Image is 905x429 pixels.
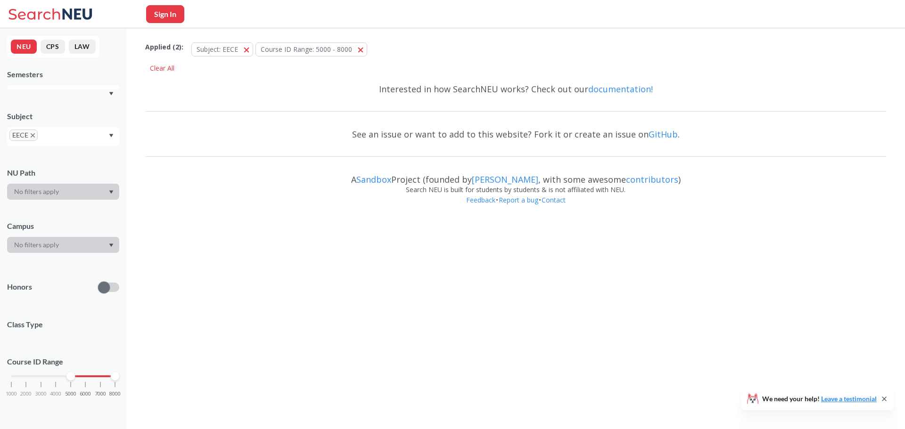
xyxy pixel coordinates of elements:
svg: X to remove pill [31,133,35,138]
p: Honors [7,282,32,292]
span: 3000 [35,391,47,397]
span: EECEX to remove pill [9,130,38,141]
span: Course ID Range: 5000 - 8000 [261,45,352,54]
button: Subject: EECE [191,42,253,57]
span: 5000 [65,391,76,397]
svg: Dropdown arrow [109,243,114,247]
a: Contact [541,195,566,204]
div: Clear All [145,61,179,75]
div: Semesters [7,69,119,80]
svg: Dropdown arrow [109,134,114,138]
div: A Project (founded by , with some awesome ) [145,166,886,185]
button: Course ID Range: 5000 - 8000 [255,42,367,57]
a: documentation! [588,83,653,95]
div: Subject [7,111,119,121]
a: contributors [626,174,678,185]
span: 4000 [50,391,61,397]
span: 6000 [80,391,91,397]
p: Course ID Range [7,356,119,367]
span: 2000 [20,391,32,397]
span: We need your help! [762,396,877,402]
button: CPS [41,40,65,54]
svg: Dropdown arrow [109,190,114,194]
button: LAW [69,40,96,54]
span: 1000 [6,391,17,397]
div: See an issue or want to add to this website? Fork it or create an issue on . [145,121,886,148]
span: 8000 [109,391,121,397]
a: GitHub [649,129,678,140]
svg: Dropdown arrow [109,92,114,96]
a: [PERSON_NAME] [472,174,538,185]
div: NU Path [7,168,119,178]
button: Sign In [146,5,184,23]
a: Sandbox [356,174,391,185]
a: Leave a testimonial [821,395,877,403]
a: Feedback [466,195,496,204]
div: Interested in how SearchNEU works? Check out our [145,75,886,103]
a: Report a bug [498,195,539,204]
span: 7000 [95,391,106,397]
span: Class Type [7,319,119,330]
div: Dropdown arrow [7,184,119,200]
div: EECEX to remove pillDropdown arrow [7,127,119,146]
div: Dropdown arrow [7,237,119,253]
div: Search NEU is built for students by students & is not affiliated with NEU. [145,185,886,195]
span: Subject: EECE [197,45,238,54]
div: Campus [7,221,119,231]
div: • • [145,195,886,219]
span: Applied ( 2 ): [145,42,183,52]
button: NEU [11,40,37,54]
